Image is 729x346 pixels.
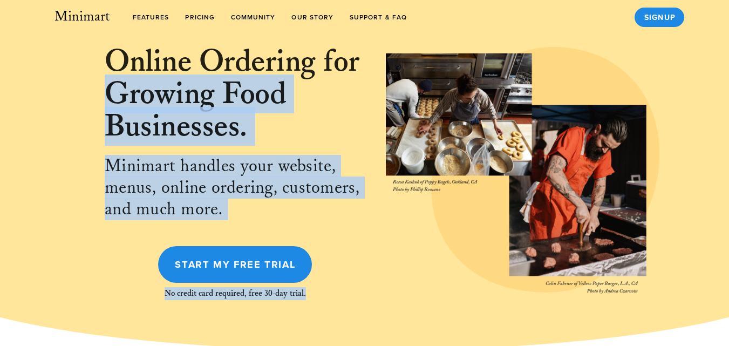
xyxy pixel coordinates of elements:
[643,13,676,22] span: Signup
[132,13,169,21] span: features
[105,287,365,300] div: No credit card required, free 30-day trial.
[125,10,176,25] a: features
[174,259,296,270] span: Start My Free Trial
[105,45,365,143] h2: Online Ordering for Growing Food Businesses.
[158,246,312,283] a: Start My Free Trial
[105,155,365,220] div: Minimart handles your website, menus, online ordering, customers, and much more.
[635,8,684,27] a: Signup
[53,8,110,25] span: Minimart
[349,13,407,21] span: Support & FAQ
[45,6,119,26] a: Minimart
[284,10,340,25] a: Our Story
[291,13,333,21] span: Our Story
[178,10,221,25] a: Pricing
[185,13,215,21] span: Pricing
[343,10,414,25] a: Support & FAQ
[223,10,282,25] a: Community
[230,13,276,21] span: Community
